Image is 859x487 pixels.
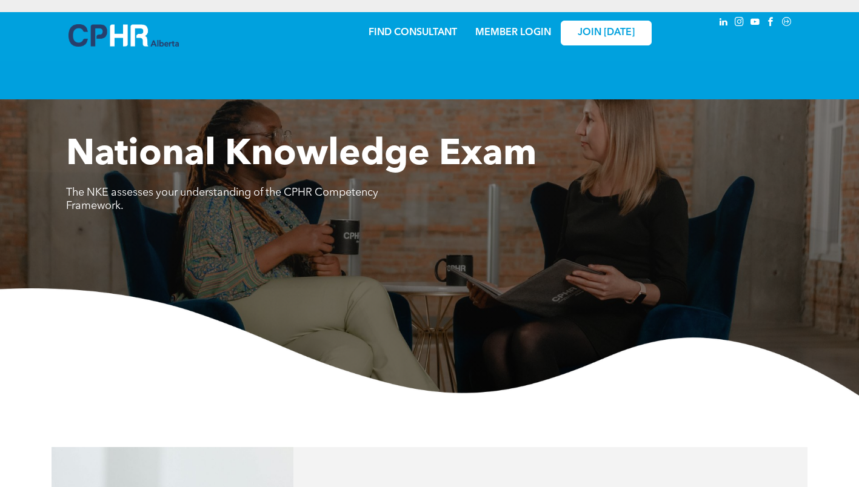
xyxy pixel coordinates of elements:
img: A blue and white logo for cp alberta [69,24,179,47]
a: FIND CONSULTANT [369,28,457,38]
a: instagram [733,15,746,31]
a: Social network [780,15,794,31]
span: National Knowledge Exam [66,137,536,173]
a: JOIN [DATE] [561,21,652,45]
a: facebook [764,15,778,31]
a: youtube [749,15,762,31]
a: linkedin [717,15,730,31]
a: MEMBER LOGIN [475,28,551,38]
span: The NKE assesses your understanding of the CPHR Competency Framework. [66,187,378,211]
span: JOIN [DATE] [578,27,635,39]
